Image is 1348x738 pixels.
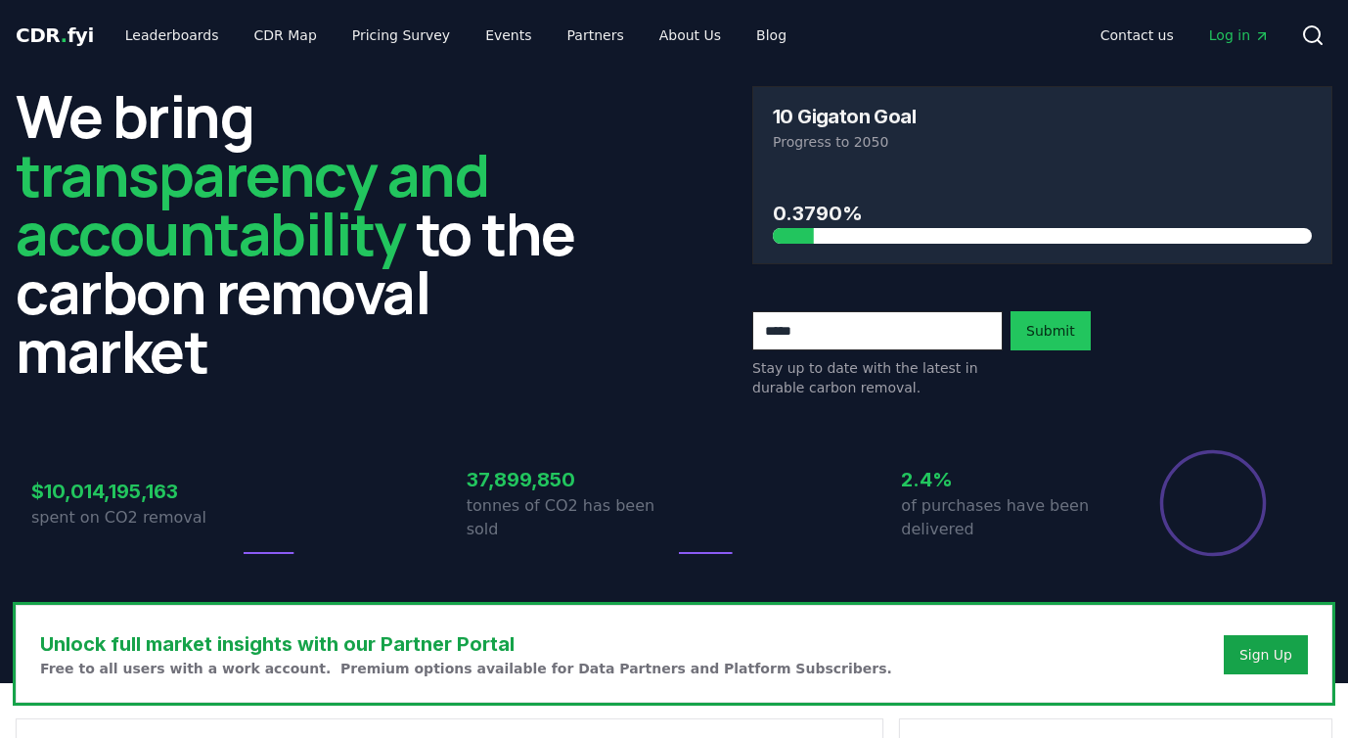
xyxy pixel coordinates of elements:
a: Events [470,18,547,53]
h2: We bring to the carbon removal market [16,86,596,380]
h3: $10,014,195,163 [31,477,239,506]
p: spent on CO2 removal [31,506,239,530]
span: Log in [1209,25,1270,45]
h3: 0.3790% [773,199,1312,228]
a: Leaderboards [110,18,235,53]
a: Sign Up [1239,645,1292,665]
p: tonnes of CO2 has been sold [467,494,674,541]
button: Sign Up [1224,635,1308,674]
span: transparency and accountability [16,134,488,273]
h3: 10 Gigaton Goal [773,107,916,126]
p: of purchases have been delivered [901,494,1108,541]
h3: 2.4% [901,465,1108,494]
button: Submit [1011,311,1091,350]
nav: Main [110,18,802,53]
a: Blog [741,18,802,53]
h3: Unlock full market insights with our Partner Portal [40,629,892,659]
div: Percentage of sales delivered [1158,448,1268,558]
p: Stay up to date with the latest in durable carbon removal. [752,358,1003,397]
a: About Us [644,18,737,53]
a: Contact us [1085,18,1190,53]
h3: 37,899,850 [467,465,674,494]
a: Partners [552,18,640,53]
a: Log in [1193,18,1285,53]
a: Pricing Survey [337,18,466,53]
span: CDR fyi [16,23,94,47]
p: Free to all users with a work account. Premium options available for Data Partners and Platform S... [40,659,892,678]
p: Progress to 2050 [773,132,1312,152]
a: CDR Map [239,18,333,53]
a: CDR.fyi [16,22,94,49]
nav: Main [1085,18,1285,53]
span: . [61,23,67,47]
